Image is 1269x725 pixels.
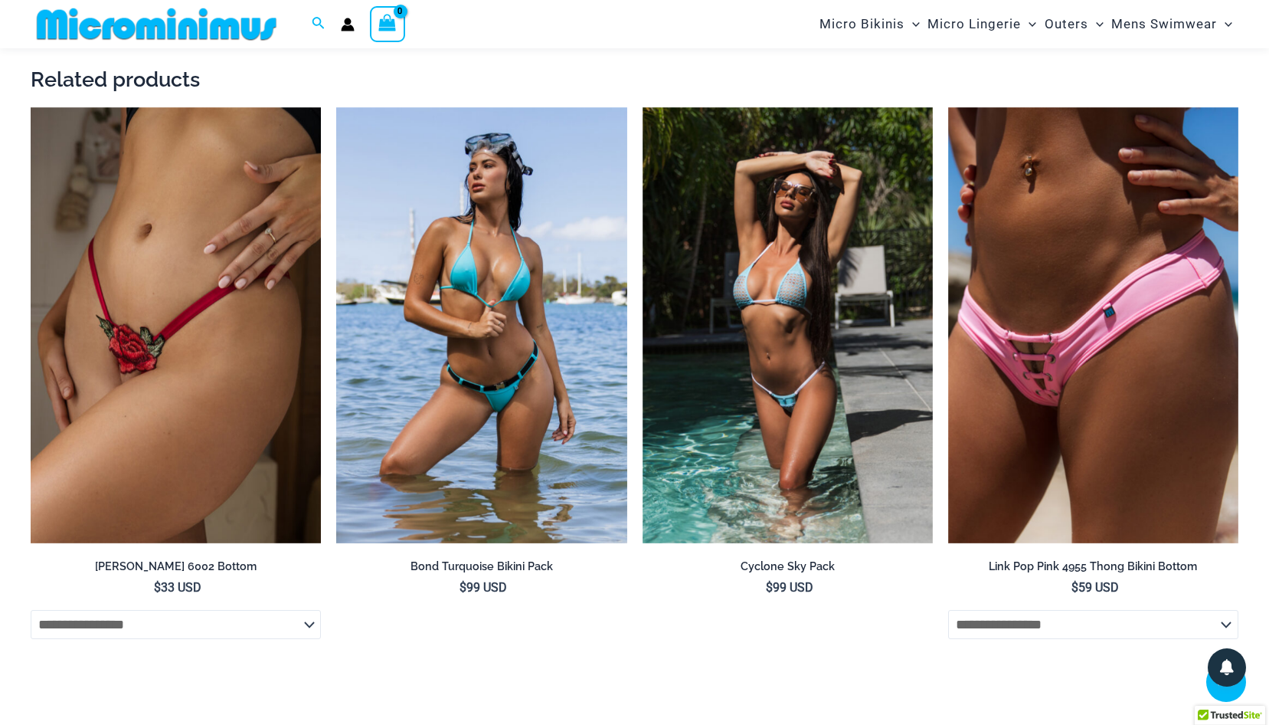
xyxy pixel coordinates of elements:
span: $ [766,580,773,595]
span: Micro Lingerie [927,5,1021,44]
a: Link Pop Pink 4955 Bottom 01Link Pop Pink 4955 Bottom 02Link Pop Pink 4955 Bottom 02 [948,107,1238,543]
a: [PERSON_NAME] 6002 Bottom [31,559,321,579]
img: Bond Turquoise 312 Top 492 Bottom 02 [336,107,626,543]
h2: Link Pop Pink 4955 Thong Bikini Bottom [948,559,1238,574]
span: Mens Swimwear [1111,5,1217,44]
a: Micro LingerieMenu ToggleMenu Toggle [924,5,1040,44]
span: Menu Toggle [1217,5,1232,44]
nav: Site Navigation [813,2,1238,46]
a: Micro BikinisMenu ToggleMenu Toggle [816,5,924,44]
span: $ [460,580,466,595]
a: Bond Turquoise Bikini Pack [336,559,626,579]
img: Link Pop Pink 4955 Bottom 01 [948,107,1238,543]
h2: Bond Turquoise Bikini Pack [336,559,626,574]
a: Mens SwimwearMenu ToggleMenu Toggle [1107,5,1236,44]
a: Bond Turquoise 312 Top 492 Bottom 02Bond Turquoise 312 Top 492 Bottom 03Bond Turquoise 312 Top 49... [336,107,626,543]
a: Cyclone Sky 318 Top 4275 Bottom 04Cyclone Sky 318 Top 4275 Bottom 05Cyclone Sky 318 Top 4275 Bott... [643,107,933,543]
bdi: 33 USD [154,580,201,595]
a: OutersMenu ToggleMenu Toggle [1041,5,1107,44]
span: Menu Toggle [1088,5,1104,44]
span: $ [154,580,161,595]
a: View Shopping Cart, empty [370,6,405,41]
img: Carla Red 6002 Bottom 03 [31,107,321,543]
span: $ [1071,580,1078,595]
bdi: 99 USD [766,580,813,595]
a: Search icon link [312,15,325,34]
a: Account icon link [341,18,355,31]
span: Menu Toggle [1021,5,1036,44]
span: Outers [1045,5,1088,44]
bdi: 59 USD [1071,580,1119,595]
span: Menu Toggle [904,5,920,44]
img: MM SHOP LOGO FLAT [31,7,283,41]
a: Carla Red 6002 Bottom 05Carla Red 6002 Bottom 03Carla Red 6002 Bottom 03 [31,107,321,543]
a: Link Pop Pink 4955 Thong Bikini Bottom [948,559,1238,579]
h2: Related products [31,66,1238,93]
h2: [PERSON_NAME] 6002 Bottom [31,559,321,574]
span: Micro Bikinis [819,5,904,44]
a: Cyclone Sky Pack [643,559,933,579]
h2: Cyclone Sky Pack [643,559,933,574]
img: Cyclone Sky 318 Top 4275 Bottom 04 [643,107,933,543]
bdi: 99 USD [460,580,507,595]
